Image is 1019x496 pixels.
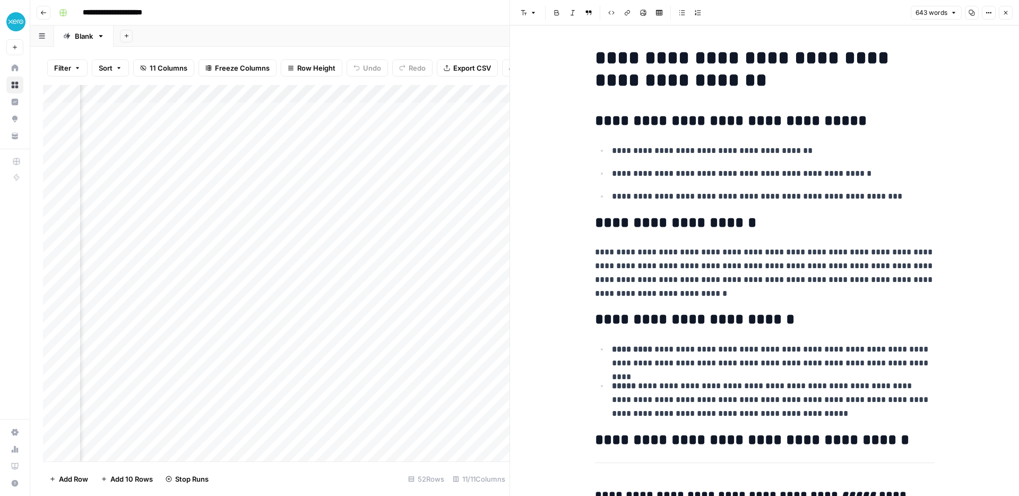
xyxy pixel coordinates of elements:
[59,474,88,484] span: Add Row
[6,424,23,441] a: Settings
[911,6,962,20] button: 643 words
[453,63,491,73] span: Export CSV
[6,441,23,458] a: Usage
[150,63,187,73] span: 11 Columns
[916,8,947,18] span: 643 words
[198,59,277,76] button: Freeze Columns
[6,59,23,76] a: Home
[215,63,270,73] span: Freeze Columns
[392,59,433,76] button: Redo
[94,471,159,488] button: Add 10 Rows
[347,59,388,76] button: Undo
[6,12,25,31] img: XeroOps Logo
[437,59,498,76] button: Export CSV
[6,127,23,144] a: Your Data
[6,8,23,35] button: Workspace: XeroOps
[43,471,94,488] button: Add Row
[133,59,194,76] button: 11 Columns
[297,63,335,73] span: Row Height
[6,76,23,93] a: Browse
[6,458,23,475] a: Learning Hub
[54,63,71,73] span: Filter
[6,110,23,127] a: Opportunities
[54,25,114,47] a: Blank
[363,63,381,73] span: Undo
[6,475,23,492] button: Help + Support
[110,474,153,484] span: Add 10 Rows
[159,471,215,488] button: Stop Runs
[448,471,509,488] div: 11/11 Columns
[409,63,426,73] span: Redo
[404,471,448,488] div: 52 Rows
[175,474,209,484] span: Stop Runs
[47,59,88,76] button: Filter
[99,63,113,73] span: Sort
[92,59,129,76] button: Sort
[281,59,342,76] button: Row Height
[6,93,23,110] a: Insights
[75,31,93,41] div: Blank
